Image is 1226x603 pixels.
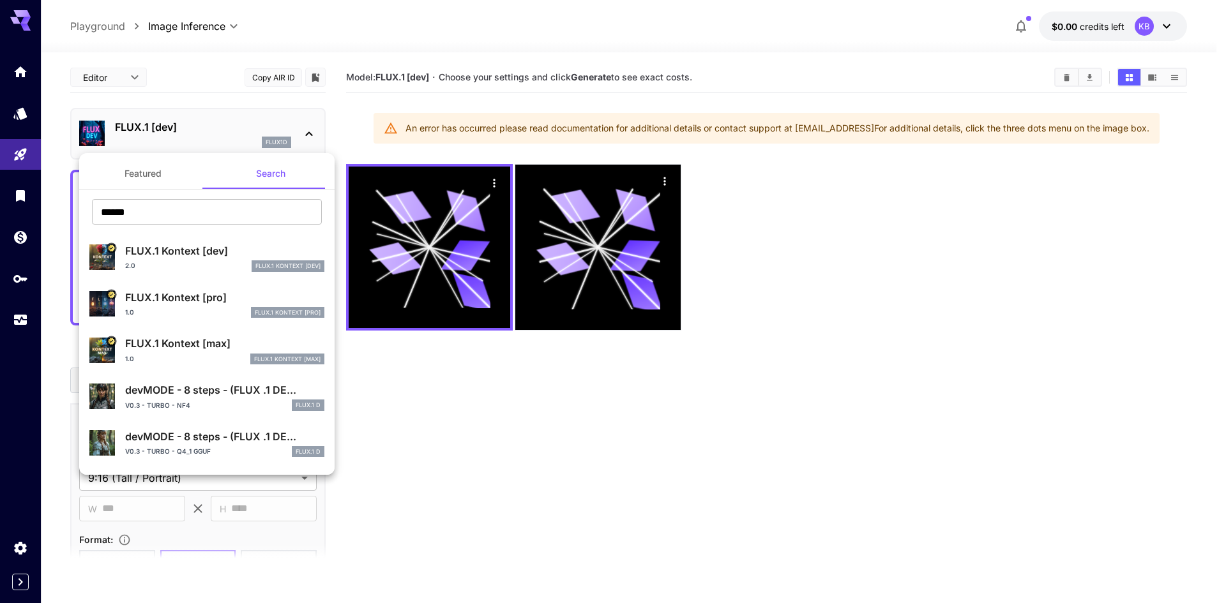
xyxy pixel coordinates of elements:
[89,285,324,324] div: Certified Model – Vetted for best performance and includes a commercial license.FLUX.1 Kontext [p...
[125,354,134,364] p: 1.0
[125,261,135,271] p: 2.0
[254,355,321,364] p: FLUX.1 Kontext [max]
[125,336,324,351] p: FLUX.1 Kontext [max]
[125,382,324,398] p: devMODE - 8 steps - (FLUX .1 DE...
[89,377,324,416] div: devMODE - 8 steps - (FLUX .1 DE...v0.3 - Turbo - NF4FLUX.1 D
[125,429,324,444] p: devMODE - 8 steps - (FLUX .1 DE...
[106,289,116,299] button: Certified Model – Vetted for best performance and includes a commercial license.
[89,424,324,463] div: devMODE - 8 steps - (FLUX .1 DE...v0.3 - Turbo - Q4_1 GGUFFLUX.1 D
[125,308,134,317] p: 1.0
[106,243,116,253] button: Certified Model – Vetted for best performance and includes a commercial license.
[296,447,321,456] p: FLUX.1 D
[89,331,324,369] div: Certified Model – Vetted for best performance and includes a commercial license.FLUX.1 Kontext [m...
[79,158,207,189] button: Featured
[255,262,321,271] p: FLUX.1 Kontext [dev]
[255,308,321,317] p: FLUX.1 Kontext [pro]
[106,336,116,346] button: Certified Model – Vetted for best performance and includes a commercial license.
[125,447,211,456] p: v0.3 - Turbo - Q4_1 GGUF
[125,401,190,410] p: v0.3 - Turbo - NF4
[125,243,324,258] p: FLUX.1 Kontext [dev]
[89,238,324,277] div: Certified Model – Vetted for best performance and includes a commercial license.FLUX.1 Kontext [d...
[207,158,335,189] button: Search
[296,401,321,410] p: FLUX.1 D
[125,290,324,305] p: FLUX.1 Kontext [pro]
